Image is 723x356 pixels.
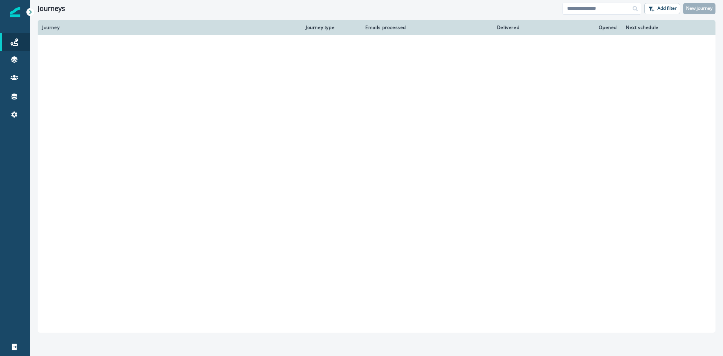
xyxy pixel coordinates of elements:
[42,24,297,31] div: Journey
[362,24,406,31] div: Emails processed
[683,3,715,14] button: New journey
[528,24,617,31] div: Opened
[644,3,680,14] button: Add filter
[626,24,692,31] div: Next schedule
[10,7,20,17] img: Inflection
[686,6,712,11] p: New journey
[306,24,353,31] div: Journey type
[415,24,519,31] div: Delivered
[38,5,65,13] h1: Journeys
[657,6,677,11] p: Add filter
